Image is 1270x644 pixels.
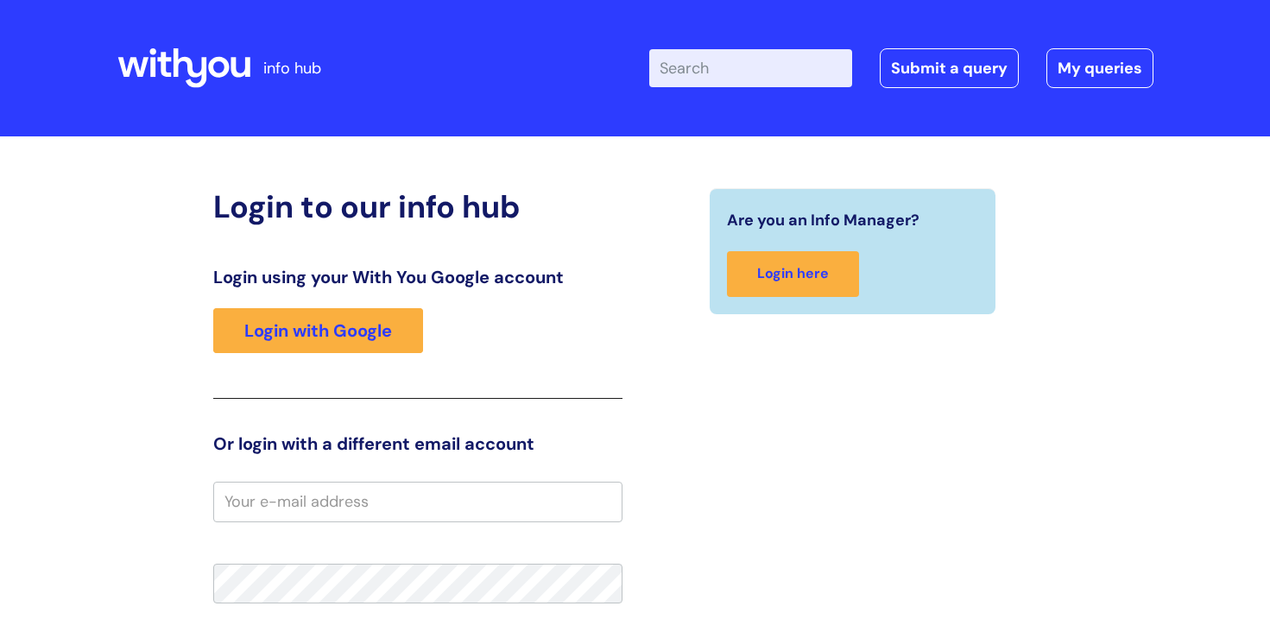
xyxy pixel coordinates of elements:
[727,251,859,297] a: Login here
[213,267,622,287] h3: Login using your With You Google account
[263,54,321,82] p: info hub
[213,482,622,521] input: Your e-mail address
[1046,48,1153,88] a: My queries
[213,188,622,225] h2: Login to our info hub
[213,433,622,454] h3: Or login with a different email account
[880,48,1019,88] a: Submit a query
[649,49,852,87] input: Search
[727,206,919,234] span: Are you an Info Manager?
[213,308,423,353] a: Login with Google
